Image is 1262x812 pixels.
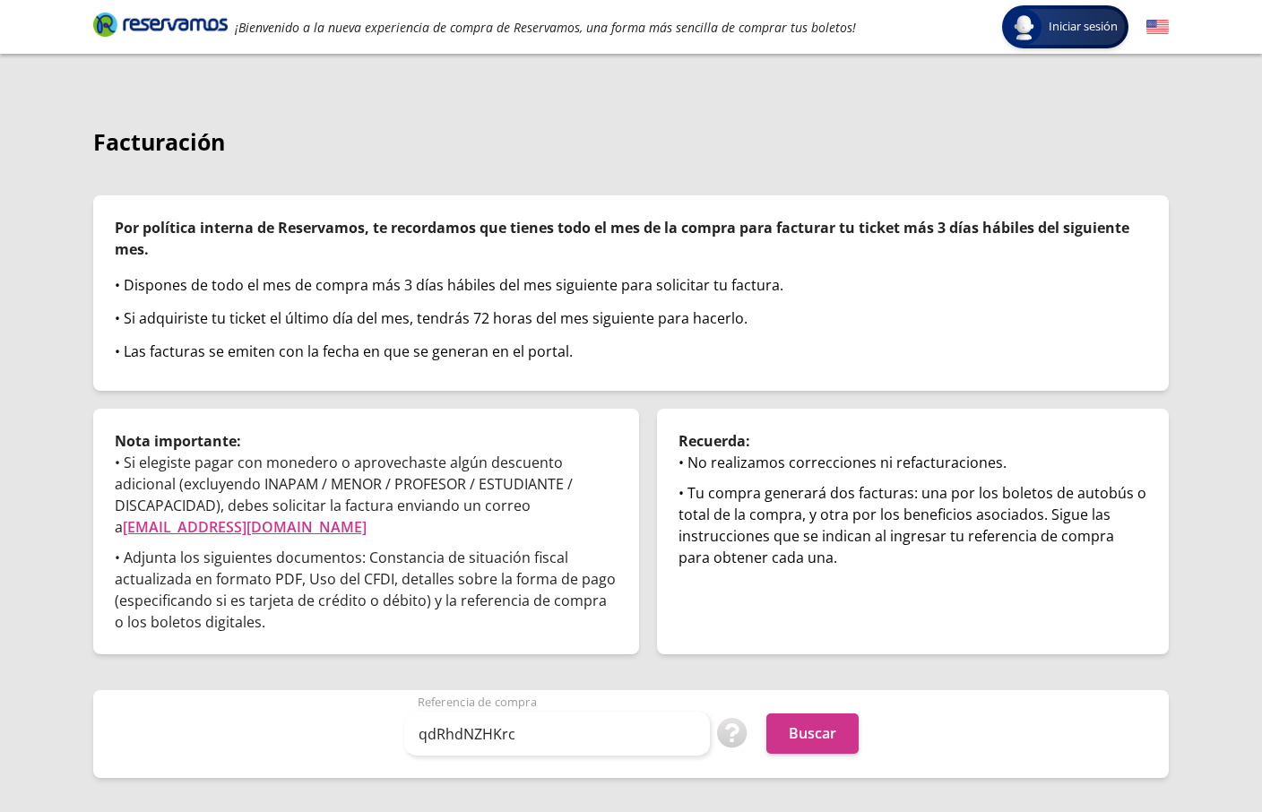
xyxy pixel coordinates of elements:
div: • Dispones de todo el mes de compra más 3 días hábiles del mes siguiente para solicitar tu factura. [115,274,1147,296]
div: • No realizamos correcciones ni refacturaciones. [679,452,1147,473]
em: ¡Bienvenido a la nueva experiencia de compra de Reservamos, una forma más sencilla de comprar tus... [235,19,856,36]
p: Recuerda: [679,430,1147,452]
p: Nota importante: [115,430,618,452]
div: • Tu compra generará dos facturas: una por los boletos de autobús o total de la compra, y otra po... [679,482,1147,568]
i: Brand Logo [93,11,228,38]
div: • Si adquiriste tu ticket el último día del mes, tendrás 72 horas del mes siguiente para hacerlo. [115,307,1147,329]
p: Facturación [93,125,1169,160]
p: Por política interna de Reservamos, te recordamos que tienes todo el mes de la compra para factur... [115,217,1147,260]
a: Brand Logo [93,11,228,43]
a: [EMAIL_ADDRESS][DOMAIN_NAME] [123,517,367,537]
button: English [1146,16,1169,39]
div: • Las facturas se emiten con la fecha en que se generan en el portal. [115,341,1147,362]
p: • Adjunta los siguientes documentos: Constancia de situación fiscal actualizada en formato PDF, U... [115,547,618,633]
span: Iniciar sesión [1042,18,1125,36]
button: Buscar [766,713,859,754]
p: • Si elegiste pagar con monedero o aprovechaste algún descuento adicional (excluyendo INAPAM / ME... [115,452,618,538]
